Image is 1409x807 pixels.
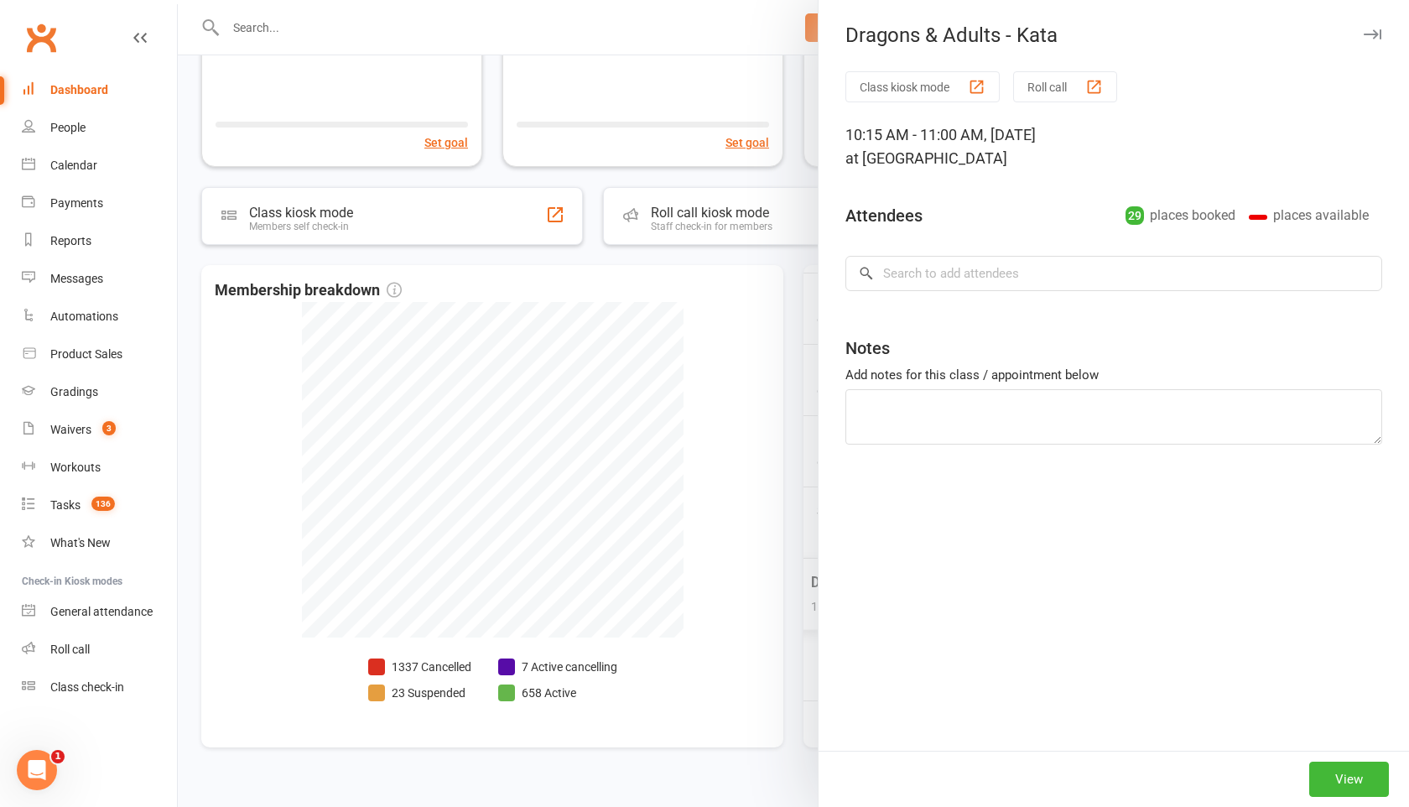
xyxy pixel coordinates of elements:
a: Payments [22,185,177,222]
div: 29 [1126,206,1144,225]
a: Calendar [22,147,177,185]
span: 3 [102,421,116,435]
div: Automations [50,310,118,323]
div: Payments [50,196,103,210]
iframe: Intercom live chat [17,750,57,790]
div: Attendees [845,204,923,227]
div: Dashboard [50,83,108,96]
div: Messages [50,272,103,285]
a: General attendance kiosk mode [22,593,177,631]
div: What's New [50,536,111,549]
button: Roll call [1013,71,1117,102]
button: View [1309,762,1389,797]
div: Roll call [50,643,90,656]
a: Product Sales [22,336,177,373]
div: 10:15 AM - 11:00 AM, [DATE] [845,123,1382,170]
div: People [50,121,86,134]
div: Workouts [50,461,101,474]
div: Reports [50,234,91,247]
div: Notes [845,336,890,360]
div: Class check-in [50,680,124,694]
div: places available [1249,204,1369,227]
a: People [22,109,177,147]
div: Product Sales [50,347,122,361]
div: Calendar [50,159,97,172]
div: Dragons & Adults - Kata [819,23,1409,47]
a: Automations [22,298,177,336]
a: Clubworx [20,17,62,59]
div: Add notes for this class / appointment below [845,365,1382,385]
span: 136 [91,497,115,511]
button: Class kiosk mode [845,71,1000,102]
a: Gradings [22,373,177,411]
input: Search to add attendees [845,256,1382,291]
a: Workouts [22,449,177,487]
a: Class kiosk mode [22,669,177,706]
div: Waivers [50,423,91,436]
a: Tasks 136 [22,487,177,524]
a: Dashboard [22,71,177,109]
div: Tasks [50,498,81,512]
a: Waivers 3 [22,411,177,449]
div: General attendance [50,605,153,618]
span: at [GEOGRAPHIC_DATA] [845,149,1007,167]
a: Messages [22,260,177,298]
a: What's New [22,524,177,562]
span: 1 [51,750,65,763]
div: places booked [1126,204,1235,227]
a: Reports [22,222,177,260]
div: Gradings [50,385,98,398]
a: Roll call [22,631,177,669]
